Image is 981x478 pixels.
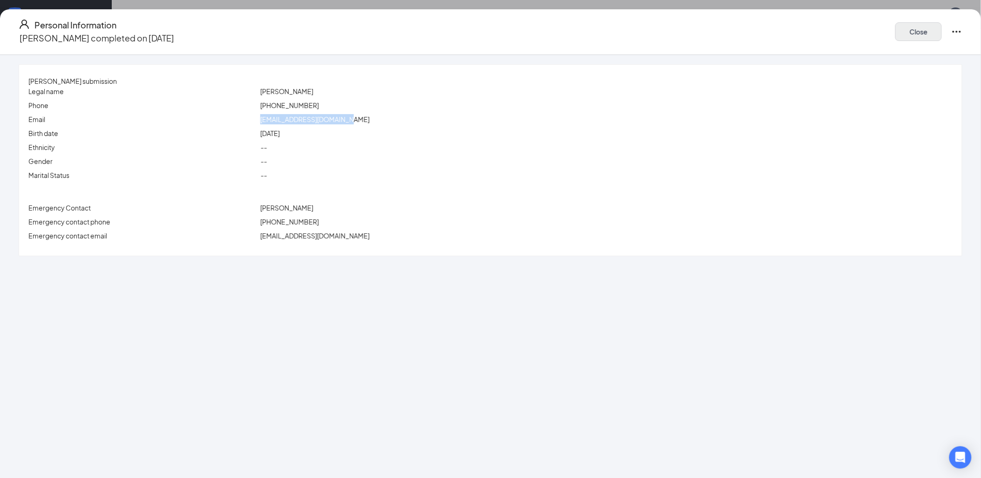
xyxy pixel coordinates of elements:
[28,128,257,138] p: Birth date
[260,87,313,96] span: [PERSON_NAME]
[949,446,972,469] div: Open Intercom Messenger
[19,19,30,30] svg: User
[260,171,267,179] span: --
[20,32,174,45] p: [PERSON_NAME] completed on [DATE]
[260,101,319,109] span: [PHONE_NUMBER]
[260,218,319,226] span: [PHONE_NUMBER]
[260,157,267,165] span: --
[895,22,942,41] button: Close
[28,114,257,124] p: Email
[34,19,116,32] h4: Personal Information
[28,156,257,166] p: Gender
[28,217,257,227] p: Emergency contact phone
[28,170,257,180] p: Marital Status
[28,100,257,110] p: Phone
[260,115,370,123] span: [EMAIL_ADDRESS][DOMAIN_NAME]
[28,231,257,241] p: Emergency contact email
[951,26,962,37] svg: Ellipses
[260,204,313,212] span: [PERSON_NAME]
[28,86,257,96] p: Legal name
[260,232,370,240] span: [EMAIL_ADDRESS][DOMAIN_NAME]
[28,77,117,85] span: [PERSON_NAME] submission
[260,129,280,137] span: [DATE]
[28,142,257,152] p: Ethnicity
[28,203,257,213] p: Emergency Contact
[260,143,267,151] span: --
